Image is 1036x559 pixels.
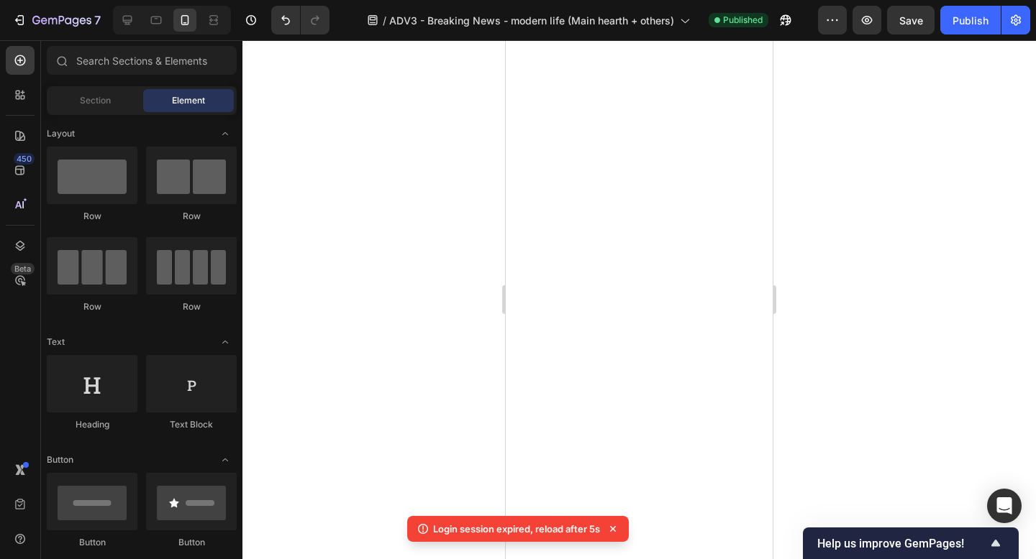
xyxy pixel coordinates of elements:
div: Button [47,536,137,549]
div: Row [47,210,137,223]
span: ADV3 - Breaking News - modern life (Main hearth + others) [389,13,674,28]
p: Login session expired, reload after 5s [433,522,600,536]
span: Section [80,94,111,107]
div: Row [146,210,237,223]
button: Save [887,6,935,34]
span: Published [723,14,763,27]
div: 450 [14,153,35,165]
div: Row [146,300,237,313]
span: Text [47,336,65,348]
div: Row [47,300,137,313]
button: Publish [940,6,1001,34]
span: Element [172,94,205,107]
input: Search Sections & Elements [47,46,237,75]
p: 7 [94,11,101,29]
span: Layout [47,127,75,140]
span: Save [899,14,923,27]
div: Text Block [146,418,237,431]
div: Heading [47,418,137,431]
span: Toggle open [214,331,237,354]
span: Toggle open [214,448,237,471]
button: 7 [6,6,107,34]
div: Undo/Redo [271,6,330,34]
iframe: Design area [506,40,773,559]
span: Toggle open [214,122,237,145]
button: Show survey - Help us improve GemPages! [817,535,1004,552]
div: Open Intercom Messenger [987,489,1022,523]
div: Button [146,536,237,549]
span: Help us improve GemPages! [817,537,987,550]
div: Beta [11,263,35,274]
div: Publish [953,13,989,28]
span: / [383,13,386,28]
span: Button [47,453,73,466]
